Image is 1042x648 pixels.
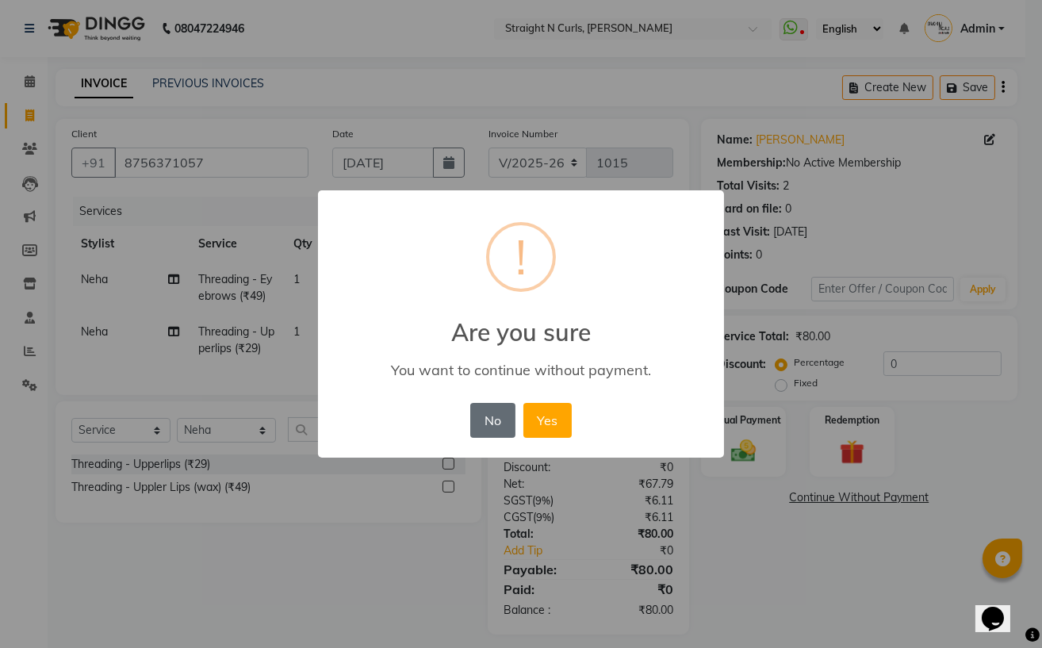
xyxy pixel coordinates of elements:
[515,225,527,289] div: !
[318,299,724,347] h2: Are you sure
[975,585,1026,632] iframe: chat widget
[341,361,701,379] div: You want to continue without payment.
[470,403,515,438] button: No
[523,403,572,438] button: Yes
